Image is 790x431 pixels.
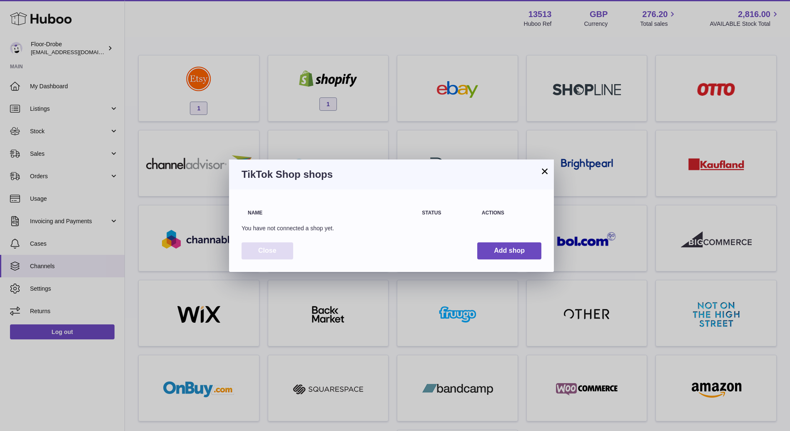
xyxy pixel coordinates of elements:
[248,210,409,216] div: Name
[422,210,469,216] div: Status
[242,224,416,232] div: You have not connected a shop yet.
[540,166,550,176] button: ×
[242,242,293,259] button: Close
[477,242,541,259] button: Add shop
[242,168,541,181] h3: TikTok Shop shops
[482,210,535,216] div: Actions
